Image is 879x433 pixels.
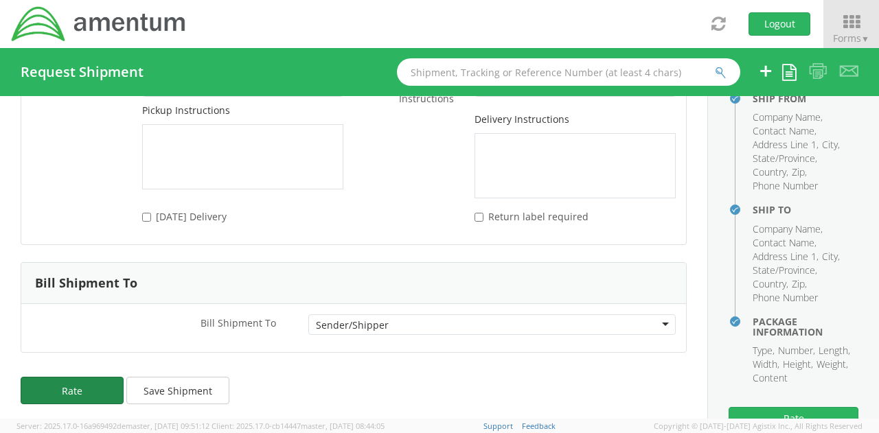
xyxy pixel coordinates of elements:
button: Logout [749,12,810,36]
input: [DATE] Delivery [142,213,151,222]
li: Country [753,165,788,179]
h4: Ship From [753,93,858,104]
li: Address Line 1 [753,138,819,152]
div: Sender/Shipper [316,318,389,332]
span: Client: 2025.17.0-cb14447 [212,421,385,431]
li: Height [783,358,813,371]
h4: Ship To [753,204,858,215]
li: Country [753,277,788,291]
h3: Bill Shipment To [35,277,137,290]
li: State/Province [753,152,817,165]
h4: Package Information [753,316,858,338]
span: ▼ [861,33,869,45]
span: Server: 2025.17.0-16a969492de [16,421,209,431]
img: dyn-intl-logo-049831509241104b2a82.png [10,5,187,43]
li: Content [753,371,788,385]
button: Save Shipment [126,377,229,404]
li: Zip [792,165,807,179]
h4: Request Shipment [21,65,144,80]
a: Support [483,421,513,431]
label: Pickup Instructions [142,104,230,117]
li: Weight [817,358,848,371]
input: Shipment, Tracking or Reference Number (at least 4 chars) [397,58,740,86]
button: Rate [729,407,858,430]
li: State/Province [753,264,817,277]
li: Company Name [753,222,823,236]
span: Bill Shipment To [201,317,276,330]
a: Feedback [522,421,556,431]
li: Type [753,344,775,358]
span: master, [DATE] 09:51:12 [126,421,209,431]
li: Address Line 1 [753,250,819,264]
li: City [822,138,840,152]
label: Saturday Delivery [142,208,229,224]
label: Return label required [475,208,591,224]
li: Width [753,358,779,371]
li: Phone Number [753,179,818,193]
li: Number [778,344,815,358]
span: Copyright © [DATE]-[DATE] Agistix Inc., All Rights Reserved [654,421,863,432]
label: Delivery Instructions [475,113,569,126]
input: Return label required [475,213,483,222]
span: Forms [833,32,869,45]
li: City [822,250,840,264]
li: Company Name [753,110,823,124]
button: Rate [21,377,124,404]
span: master, [DATE] 08:44:05 [301,421,385,431]
li: Phone Number [753,291,818,305]
li: Zip [792,277,807,291]
li: Contact Name [753,124,817,138]
li: Length [819,344,850,358]
li: Contact Name [753,236,817,250]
